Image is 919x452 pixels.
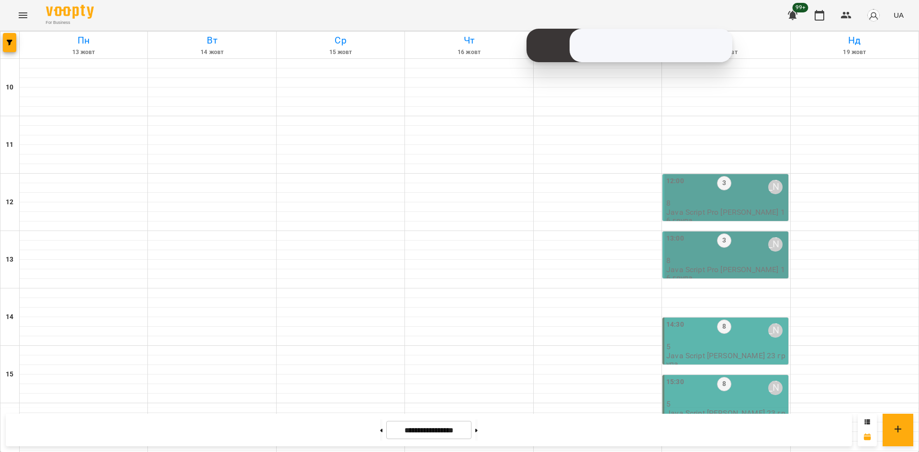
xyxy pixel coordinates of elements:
[792,48,917,57] h6: 19 жовт
[717,233,731,248] label: 3
[21,48,146,57] h6: 13 жовт
[406,33,531,48] h6: Чт
[768,237,783,252] div: Артем Кот
[278,48,403,57] h6: 15 жовт
[666,377,684,387] label: 15:30
[666,208,786,225] p: Java Script Pro [PERSON_NAME] 16 група
[768,323,783,338] div: Артем Кот
[6,254,13,265] h6: 13
[406,48,531,57] h6: 16 жовт
[768,180,783,194] div: Артем Кот
[894,10,904,20] span: UA
[717,320,731,334] label: 8
[867,9,880,22] img: avatar_s.png
[21,33,146,48] h6: Пн
[666,176,684,187] label: 12:00
[793,3,808,12] span: 99+
[6,140,13,150] h6: 11
[46,20,94,26] span: For Business
[768,381,783,395] div: Артем Кот
[6,197,13,208] h6: 12
[666,342,786,351] p: 5
[6,82,13,93] h6: 10
[6,312,13,322] h6: 14
[278,33,403,48] h6: Ср
[666,265,786,282] p: Java Script Pro [PERSON_NAME] 16 група
[890,6,908,24] button: UA
[149,48,274,57] h6: 14 жовт
[666,233,684,244] label: 13:00
[666,352,786,368] p: Java Script [PERSON_NAME] 23 група
[6,369,13,380] h6: 15
[666,400,786,408] p: 5
[717,176,731,190] label: 3
[46,5,94,19] img: Voopty Logo
[149,33,274,48] h6: Вт
[792,33,917,48] h6: Нд
[666,320,684,330] label: 14:30
[11,4,34,27] button: Menu
[666,199,786,207] p: 8
[717,377,731,391] label: 8
[666,256,786,265] p: 8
